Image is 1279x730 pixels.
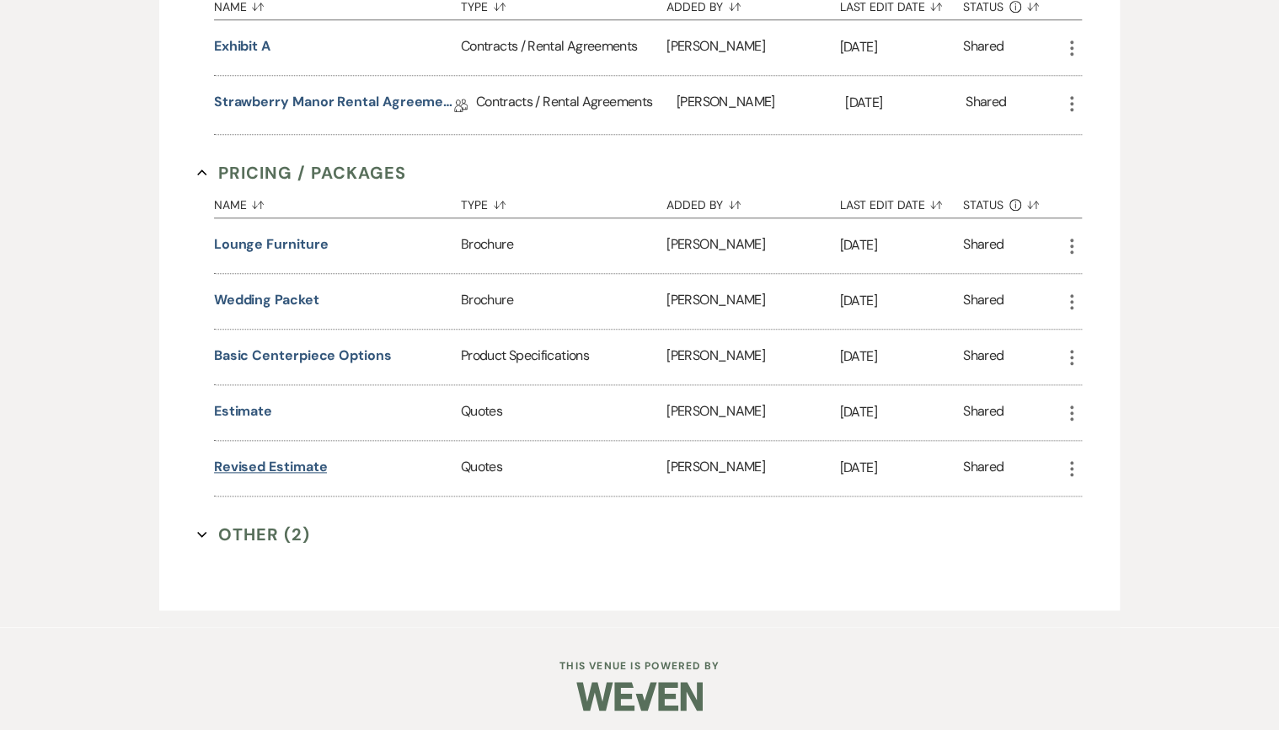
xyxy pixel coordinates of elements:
div: [PERSON_NAME] [666,218,839,273]
p: [DATE] [845,92,966,114]
p: [DATE] [839,234,963,256]
p: [DATE] [839,457,963,479]
p: [DATE] [839,36,963,58]
div: Contracts / Rental Agreements [461,20,666,75]
div: [PERSON_NAME] [666,441,839,496]
p: [DATE] [839,401,963,423]
button: Status [963,185,1062,217]
div: Shared [963,457,1003,480]
div: [PERSON_NAME] [666,330,839,384]
div: [PERSON_NAME] [666,385,839,440]
div: Shared [963,346,1003,368]
button: Estimate [214,401,272,421]
button: Basic Centerpiece Options [214,346,392,366]
div: [PERSON_NAME] [666,20,839,75]
button: Wedding packet [214,290,319,310]
div: [PERSON_NAME] [666,274,839,329]
button: Last Edit Date [839,185,963,217]
div: Shared [963,36,1003,59]
div: Shared [963,290,1003,313]
div: Shared [966,92,1006,118]
button: Added By [666,185,839,217]
div: Contracts / Rental Agreements [476,76,677,134]
div: Shared [963,401,1003,424]
div: Brochure [461,218,666,273]
button: Pricing / Packages [197,160,406,185]
span: Status [963,1,1003,13]
div: Quotes [461,441,666,496]
a: Strawberry Manor Rental Agreement - Wedding [214,92,454,118]
button: Name [214,185,461,217]
div: Shared [963,234,1003,257]
p: [DATE] [839,346,963,368]
button: Exhibit A [214,36,270,56]
button: Type [461,185,666,217]
p: [DATE] [839,290,963,312]
img: Weven Logo [576,667,703,726]
div: Product Specifications [461,330,666,384]
button: Revised Estimate [214,457,328,477]
button: Other (2) [197,522,310,547]
div: Quotes [461,385,666,440]
div: Brochure [461,274,666,329]
button: Lounge Furniture [214,234,329,255]
span: Status [963,199,1003,211]
div: [PERSON_NAME] [677,76,845,134]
